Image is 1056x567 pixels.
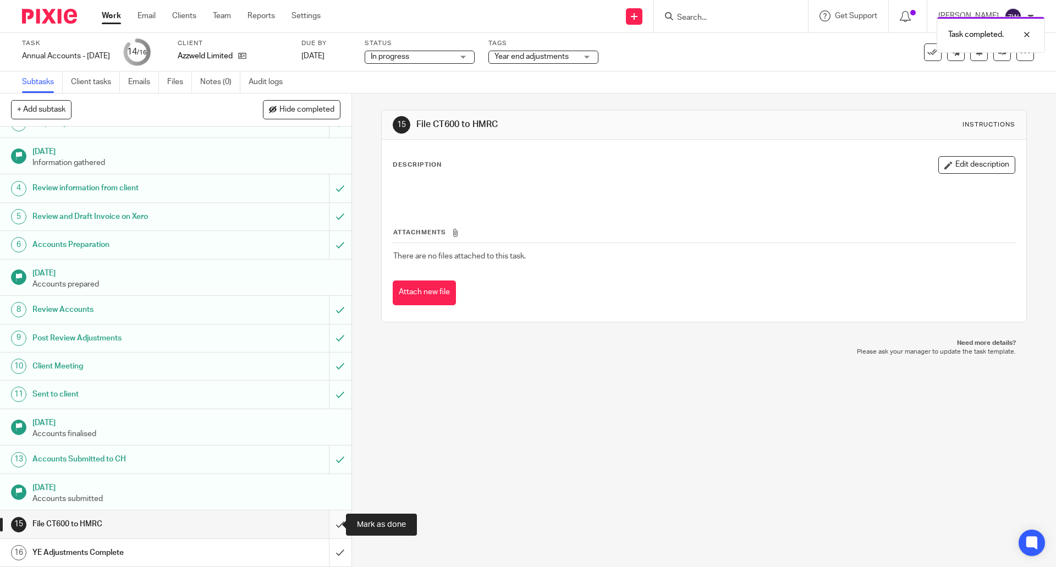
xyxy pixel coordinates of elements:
label: Tags [488,39,598,48]
span: [DATE] [301,52,324,60]
span: In progress [371,53,409,60]
a: Files [167,71,192,93]
label: Task [22,39,110,48]
a: Email [137,10,156,21]
p: Task completed. [948,29,1004,40]
div: 5 [11,209,26,224]
h1: YE Adjustments Complete [32,544,223,561]
h1: Client Meeting [32,358,223,375]
h1: Accounts Submitted to CH [32,451,223,467]
button: Attach new file [393,280,456,305]
a: Clients [172,10,196,21]
a: Subtasks [22,71,63,93]
h1: [DATE] [32,480,340,493]
h1: [DATE] [32,265,340,279]
small: /16 [137,49,147,56]
div: 4 [11,181,26,196]
h1: File CT600 to HMRC [416,119,728,130]
img: Pixie [22,9,77,24]
h1: File CT600 to HMRC [32,516,223,532]
button: + Add subtask [11,100,71,119]
label: Due by [301,39,351,48]
h1: [DATE] [32,144,340,157]
div: 11 [11,387,26,402]
h1: Review Accounts [32,301,223,318]
div: 13 [11,452,26,467]
div: Annual Accounts - [DATE] [22,51,110,62]
h1: Accounts Preparation [32,236,223,253]
div: 14 [127,46,147,58]
span: Attachments [393,229,446,235]
p: Accounts submitted [32,493,340,504]
h1: [DATE] [32,415,340,428]
div: 16 [11,545,26,560]
div: 15 [11,517,26,532]
div: 15 [393,116,410,134]
h1: Sent to client [32,386,223,403]
div: Annual Accounts - July 2025 [22,51,110,62]
label: Status [365,39,475,48]
p: Need more details? [392,339,1015,348]
img: svg%3E [1004,8,1022,25]
a: Client tasks [71,71,120,93]
div: 8 [11,302,26,317]
p: Azzweld Limited [178,51,233,62]
a: Work [102,10,121,21]
a: Notes (0) [200,71,240,93]
h1: Post Review Adjustments [32,330,223,346]
a: Reports [248,10,275,21]
div: 6 [11,237,26,252]
a: Settings [291,10,321,21]
div: 9 [11,331,26,346]
span: There are no files attached to this task. [393,252,526,260]
a: Emails [128,71,159,93]
span: Year end adjustments [494,53,569,60]
p: Description [393,161,442,169]
p: Please ask your manager to update the task template. [392,348,1015,356]
div: Instructions [963,120,1015,129]
h1: Review information from client [32,180,223,196]
label: Client [178,39,288,48]
span: Hide completed [279,106,334,114]
h1: Review and Draft Invoice on Xero [32,208,223,225]
p: Accounts prepared [32,279,340,290]
p: Information gathered [32,157,340,168]
div: 10 [11,359,26,374]
button: Edit description [938,156,1015,174]
button: Hide completed [263,100,340,119]
p: Accounts finalised [32,428,340,439]
a: Audit logs [249,71,291,93]
a: Team [213,10,231,21]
